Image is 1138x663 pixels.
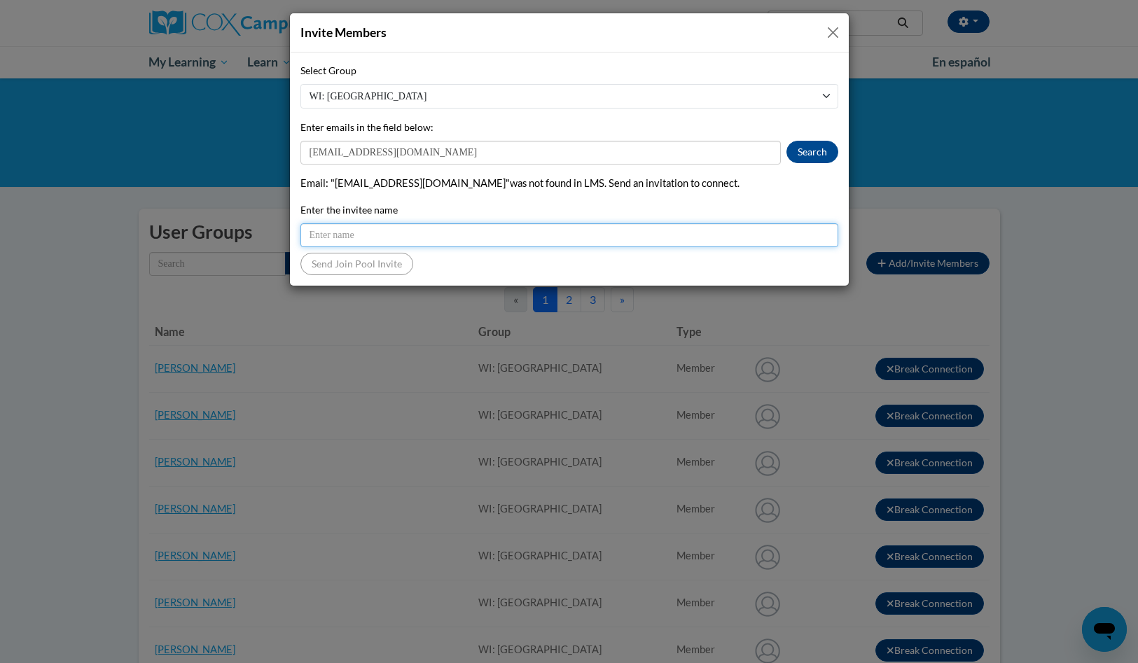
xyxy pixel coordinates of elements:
[510,177,740,189] span: was not found in LMS. Send an invitation to connect.
[300,176,838,191] div: : "[EMAIL_ADDRESS][DOMAIN_NAME]"
[300,64,356,76] span: Select Group
[300,25,387,40] span: Invite Members
[824,24,842,41] button: Close
[300,121,433,133] span: Enter emails in the field below:
[300,202,398,218] label: Enter the invitee name
[300,223,838,247] input: Enter name
[300,141,781,165] input: Search Members
[300,177,326,189] span: Email
[786,141,838,163] button: Search
[300,253,413,275] button: Send Join Pool Invite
